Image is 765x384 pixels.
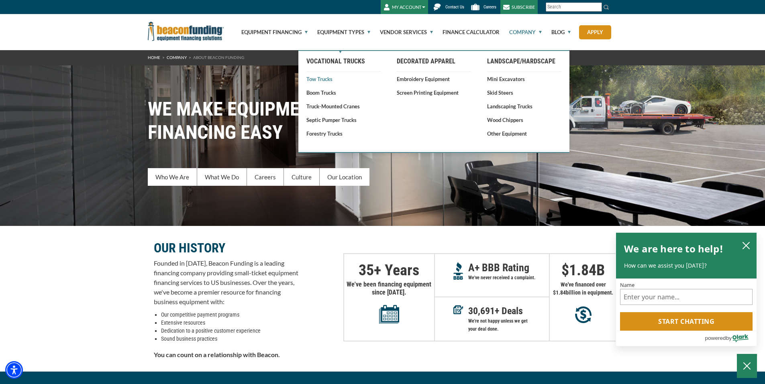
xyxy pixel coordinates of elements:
a: Company [167,55,187,60]
button: Close Chatbox [737,354,757,378]
a: Finance Calculator [433,14,500,50]
label: Name [620,282,753,288]
a: Company [500,14,542,50]
a: Beacon Funding Corporation [148,27,224,34]
p: Founded in [DATE], Beacon Funding is a leading financing company providing small-ticket equipment... [154,258,298,307]
img: Millions in equipment purchases [575,306,592,323]
img: A+ Reputation BBB [453,262,463,280]
span: 35 [359,261,374,279]
span: 1.84 [569,261,596,279]
a: Boom Trucks [306,89,381,97]
a: Who We Are [148,168,197,186]
button: Start chatting [620,312,753,331]
a: Equipment Types [308,14,370,50]
a: Tow Trucks [306,75,381,83]
span: Contact Us [445,4,464,10]
p: $ B [550,266,617,274]
input: Search [546,2,602,12]
a: Our Location [320,168,369,186]
div: Accessibility Menu [5,361,23,379]
p: + Years [344,266,434,274]
p: We've been financing equipment since [DATE]. [344,280,434,324]
a: What We Do [197,168,247,186]
img: Years in equipment financing [379,305,399,324]
p: A+ BBB Rating [468,264,549,272]
span: 1.84 [556,289,566,296]
input: Name [620,289,753,305]
img: Deals in Equipment Financing [453,305,463,314]
a: Forestry Trucks [306,130,381,138]
a: HOME [148,55,160,60]
button: close chatbox [740,240,753,252]
li: Our competitive payment programs [161,311,298,319]
span: powered [705,333,726,343]
a: Equipment Financing [232,14,308,50]
p: + Deals [468,307,549,315]
span: Careers [483,4,496,10]
div: olark chatbox [616,232,757,346]
li: Extensive resources [161,319,298,327]
a: Septic Pumper Trucks [306,116,381,124]
a: Other Equipment [487,130,561,138]
p: How can we assist you [DATE]? [624,262,749,270]
img: Search [603,4,610,10]
p: We've financed over $ billion in equipment. [550,280,617,297]
p: We're not happy unless we get your deal done. [468,317,549,333]
a: Culture [284,168,320,186]
a: Clear search text [594,4,600,10]
span: by [726,333,732,343]
a: Wood Chippers [487,116,561,124]
a: Decorated Apparel [397,54,471,68]
a: Mini Excavators [487,75,561,83]
a: Careers [247,168,284,186]
a: Truck-Mounted Cranes [306,102,381,110]
a: Screen Printing Equipment [397,89,471,97]
a: Embroidery Equipment [397,75,471,83]
a: Blog [542,14,571,50]
h1: WE MAKE EQUIPMENT FINANCING EASY [148,98,618,144]
a: Skid Steers [487,89,561,97]
a: Vendor Services [371,14,433,50]
span: About Beacon Funding [193,55,244,60]
a: Apply [579,25,611,39]
img: Beacon Funding Corporation [148,22,224,41]
p: We've never received a complaint. [468,274,549,282]
h2: We are here to help! [624,241,723,257]
a: Landscaping Trucks [487,102,561,110]
a: Powered by Olark [705,331,757,346]
a: Vocational Trucks [306,54,381,68]
a: Landscape/Hardscape [487,54,561,68]
li: Sound business practices [161,335,298,343]
p: OUR HISTORY [154,243,298,253]
li: Dedication to a positive customer experience [161,327,298,335]
span: 30,691 [468,305,495,317]
strong: You can count on a relationship with Beacon. [154,351,280,358]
